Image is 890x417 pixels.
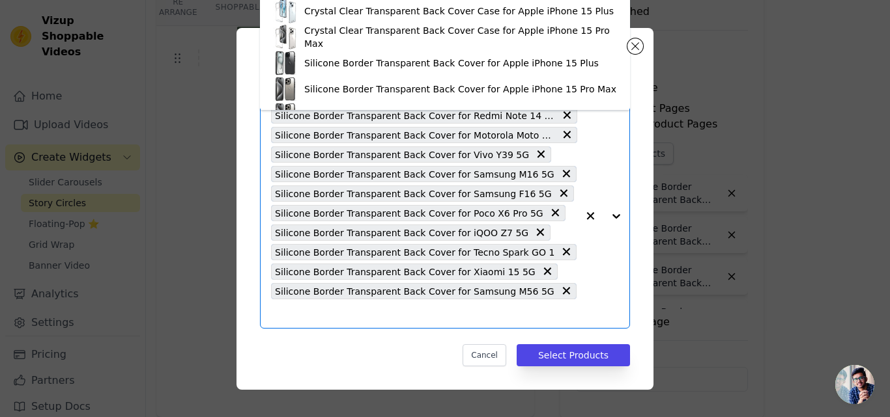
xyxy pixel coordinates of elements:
[463,344,506,366] button: Cancel
[304,83,616,96] div: Silicone Border Transparent Back Cover for Apple iPhone 15 Pro Max
[304,24,617,50] div: Crystal Clear Transparent Back Cover Case for Apple iPhone 15 Pro Max
[275,128,555,142] span: Silicone Border Transparent Back Cover for Motorola Moto G96 5G
[275,206,543,221] span: Silicone Border Transparent Back Cover for Poco X6 Pro 5G
[275,225,528,240] span: Silicone Border Transparent Back Cover for iQOO Z7 5G
[275,108,555,123] span: Silicone Border Transparent Back Cover for Redmi Note 14 SE 5G
[275,147,529,162] span: Silicone Border Transparent Back Cover for Vivo Y39 5G
[273,76,299,102] img: product thumbnail
[275,284,554,299] span: Silicone Border Transparent Back Cover for Samsung M56 5G
[275,264,536,279] span: Silicone Border Transparent Back Cover for Xiaomi 15 5G
[273,50,299,76] img: product thumbnail
[304,5,614,18] div: Crystal Clear Transparent Back Cover Case for Apple iPhone 15 Plus
[275,167,554,182] span: Silicone Border Transparent Back Cover for Samsung M16 5G
[517,344,630,366] button: Select Products
[275,245,554,260] span: Silicone Border Transparent Back Cover for Tecno Spark GO 1
[835,365,874,404] div: Open chat
[627,38,643,54] button: Close modal
[304,57,599,70] div: Silicone Border Transparent Back Cover for Apple iPhone 15 Plus
[273,24,299,50] img: product thumbnail
[275,186,552,201] span: Silicone Border Transparent Back Cover for Samsung F16 5G
[273,102,299,128] img: product thumbnail
[304,109,595,122] div: Silicone Border Transparent Back Cover for Apple iPhone 15 Pro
